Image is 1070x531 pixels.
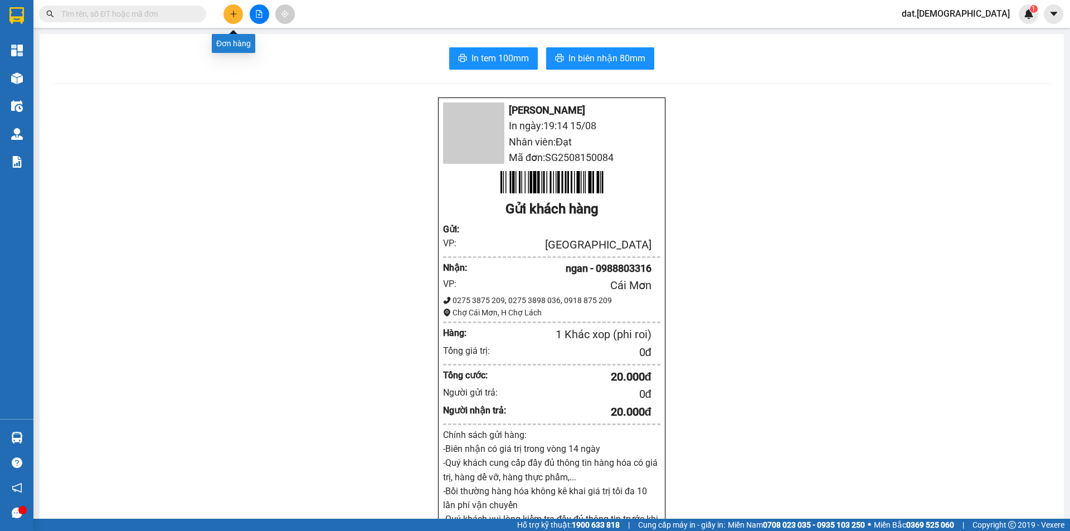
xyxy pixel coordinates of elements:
[443,306,660,319] div: Chợ Cái Mơn, H Chợ Lách
[443,294,660,306] div: 0275 3875 209, 0275 3898 036, 0918 875 209
[223,4,243,24] button: plus
[443,442,660,456] p: -Biên nhận có giá trị trong vòng 14 ngày
[11,128,23,140] img: warehouse-icon
[11,156,23,168] img: solution-icon
[638,519,725,531] span: Cung cấp máy in - giấy in:
[443,296,451,304] span: phone
[1044,4,1063,24] button: caret-down
[568,51,645,65] span: In biên nhận 80mm
[1049,9,1059,19] span: caret-down
[1030,5,1038,13] sup: 1
[443,386,507,400] div: Người gửi trả:
[443,103,660,118] li: [PERSON_NAME]
[443,199,660,220] div: Gửi khách hàng
[6,67,110,82] li: [PERSON_NAME]
[470,261,651,276] div: ngan - 0988803316
[11,45,23,56] img: dashboard-icon
[443,150,660,165] li: Mã đơn: SG2508150084
[11,432,23,444] img: warehouse-icon
[11,100,23,112] img: warehouse-icon
[449,47,538,70] button: printerIn tem 100mm
[507,344,651,361] div: 0 đ
[443,456,660,484] p: -Quý khách cung cấp đầy đủ thông tin hàng hóa có giá trị, hàng dể vỡ, hàng thực phẩm,...
[11,72,23,84] img: warehouse-icon
[507,386,651,403] div: 0 đ
[962,519,964,531] span: |
[275,4,295,24] button: aim
[281,10,289,18] span: aim
[470,236,651,254] div: [GEOGRAPHIC_DATA]
[906,520,954,529] strong: 0369 525 060
[728,519,865,531] span: Miền Nam
[470,277,651,294] div: Cái Mơn
[443,484,660,512] p: -Bồi thường hàng hóa không kê khai giá trị tối đa 10 lần phí vận chuyển
[443,134,660,150] li: Nhân viên: Đạt
[46,10,54,18] span: search
[443,118,660,134] li: In ngày: 19:14 15/08
[443,236,470,250] div: VP:
[507,403,651,421] div: 20.000 đ
[572,520,620,529] strong: 1900 633 818
[9,7,24,24] img: logo-vxr
[250,4,269,24] button: file-add
[443,277,470,291] div: VP:
[443,326,488,340] div: Hàng:
[443,428,660,442] div: Chính sách gửi hàng:
[230,10,237,18] span: plus
[546,47,654,70] button: printerIn biên nhận 80mm
[763,520,865,529] strong: 0708 023 035 - 0935 103 250
[488,326,651,343] div: 1 Khác xop (phi roi)
[212,34,255,53] div: Đơn hàng
[443,344,507,358] div: Tổng giá trị:
[1024,9,1034,19] img: icon-new-feature
[12,508,22,518] span: message
[12,457,22,468] span: question-circle
[868,523,871,527] span: ⚪️
[443,222,470,236] div: Gửi :
[1008,521,1016,529] span: copyright
[458,53,467,64] span: printer
[555,53,564,64] span: printer
[61,8,193,20] input: Tìm tên, số ĐT hoặc mã đơn
[1032,5,1035,13] span: 1
[471,51,529,65] span: In tem 100mm
[443,368,507,382] div: Tổng cước:
[517,519,620,531] span: Hỗ trợ kỹ thuật:
[12,483,22,493] span: notification
[6,82,110,98] li: In ngày: 19:14 15/08
[628,519,630,531] span: |
[255,10,263,18] span: file-add
[443,261,470,275] div: Nhận :
[443,309,451,316] span: environment
[443,403,507,417] div: Người nhận trả:
[893,7,1019,21] span: dat.[DEMOGRAPHIC_DATA]
[507,368,651,386] div: 20.000 đ
[874,519,954,531] span: Miền Bắc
